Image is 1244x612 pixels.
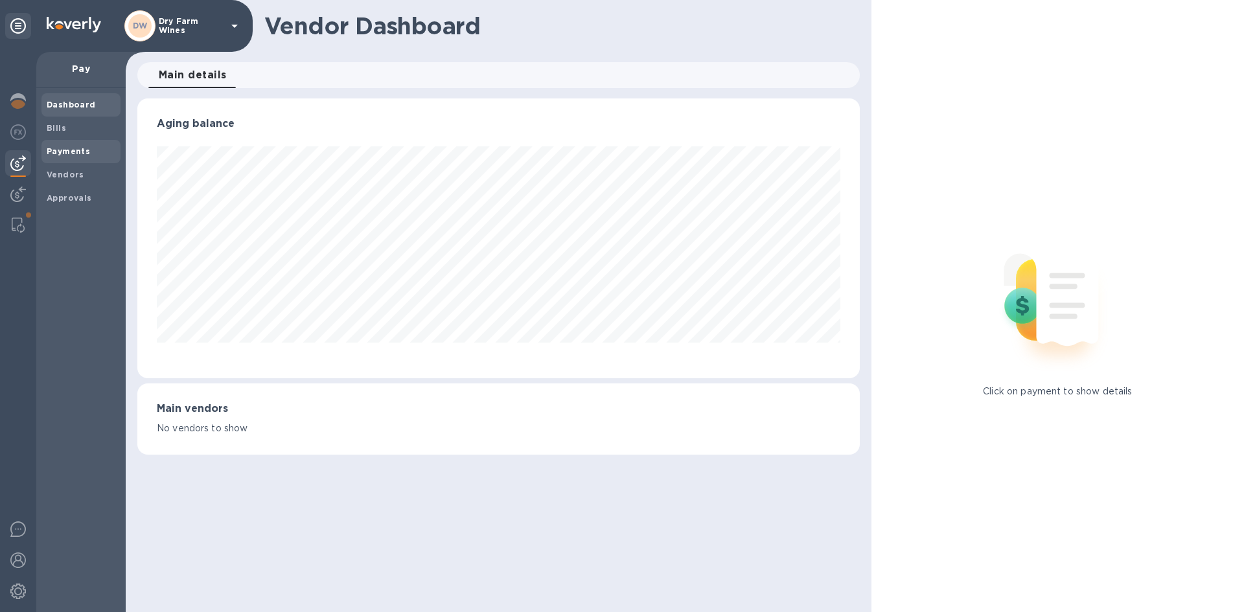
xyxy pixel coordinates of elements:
b: Dashboard [47,100,96,109]
b: Payments [47,146,90,156]
img: Foreign exchange [10,124,26,140]
h3: Aging balance [157,118,840,130]
p: Pay [47,62,115,75]
p: No vendors to show [157,422,840,435]
b: Approvals [47,193,92,203]
b: Vendors [47,170,84,179]
b: DW [133,21,148,30]
p: Dry Farm Wines [159,17,224,35]
h3: Main vendors [157,403,840,415]
p: Click on payment to show details [983,385,1132,398]
span: Main details [159,66,227,84]
div: Unpin categories [5,13,31,39]
h1: Vendor Dashboard [264,12,851,40]
b: Bills [47,123,66,133]
img: Logo [47,17,101,32]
